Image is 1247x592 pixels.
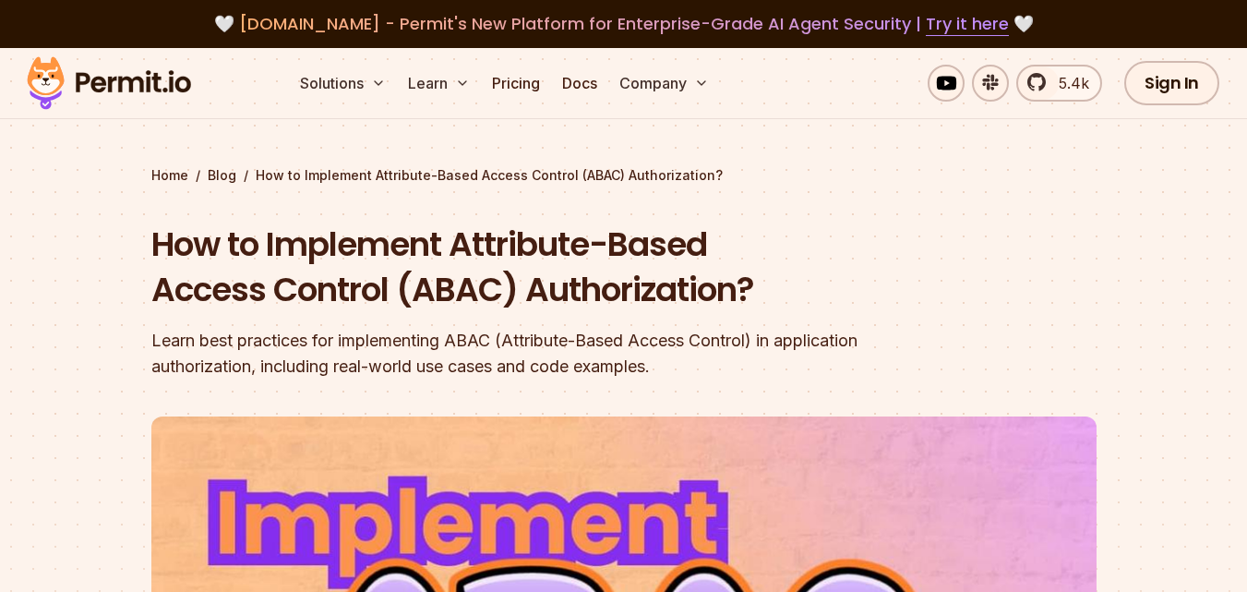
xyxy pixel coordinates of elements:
[293,65,393,102] button: Solutions
[1124,61,1219,105] a: Sign In
[401,65,477,102] button: Learn
[151,166,188,185] a: Home
[44,11,1203,37] div: 🤍 🤍
[151,328,860,380] div: Learn best practices for implementing ABAC (Attribute-Based Access Control) in application author...
[926,12,1009,36] a: Try it here
[208,166,236,185] a: Blog
[555,65,605,102] a: Docs
[18,52,199,115] img: Permit logo
[1048,72,1089,94] span: 5.4k
[485,65,547,102] a: Pricing
[612,65,716,102] button: Company
[151,222,860,313] h1: How to Implement Attribute-Based Access Control (ABAC) Authorization?
[239,12,1009,35] span: [DOMAIN_NAME] - Permit's New Platform for Enterprise-Grade AI Agent Security |
[1016,65,1102,102] a: 5.4k
[151,166,1097,185] div: / /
